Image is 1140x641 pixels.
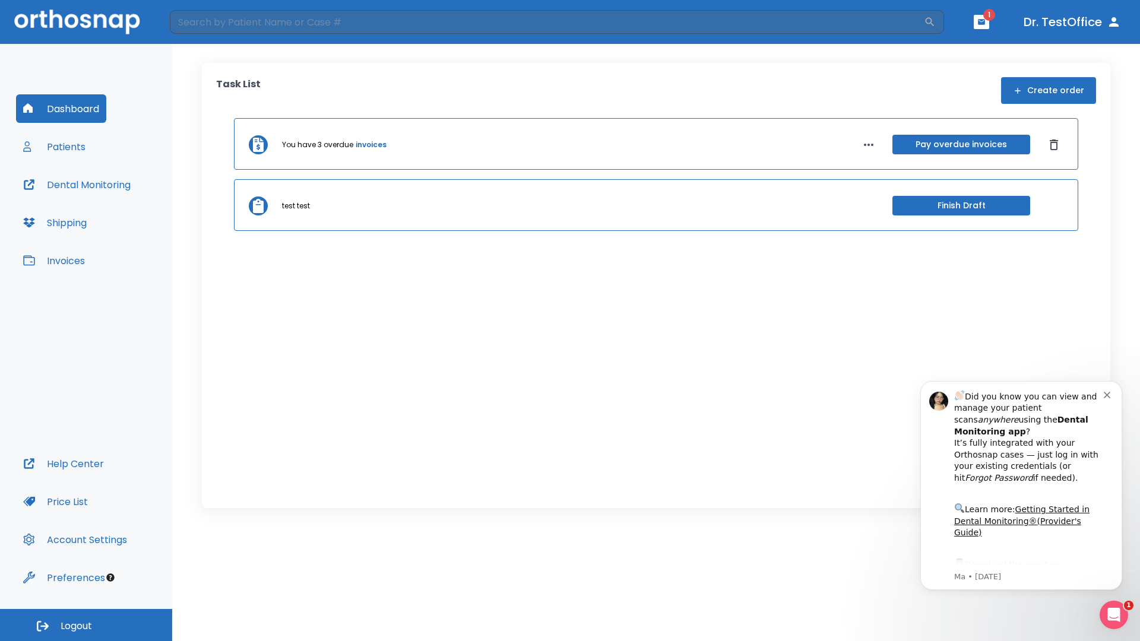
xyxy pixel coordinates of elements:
[16,132,93,161] button: Patients
[16,525,134,554] button: Account Settings
[105,572,116,583] div: Tooltip anchor
[170,10,924,34] input: Search by Patient Name or Case #
[16,208,94,237] button: Shipping
[16,246,92,275] button: Invoices
[983,9,995,21] span: 1
[1001,77,1096,104] button: Create order
[52,189,157,211] a: App Store
[282,201,310,211] p: test test
[356,139,387,150] a: invoices
[902,370,1140,597] iframe: Intercom notifications message
[52,201,201,212] p: Message from Ma, sent 8w ago
[16,449,111,478] button: Help Center
[16,487,95,516] button: Price List
[16,170,138,199] button: Dental Monitoring
[52,186,201,247] div: Download the app: | ​ Let us know if you need help getting started!
[1124,601,1133,610] span: 1
[1100,601,1128,629] iframe: Intercom live chat
[14,9,140,34] img: Orthosnap
[892,196,1030,215] button: Finish Draft
[892,135,1030,154] button: Pay overdue invoices
[61,620,92,633] span: Logout
[1019,11,1126,33] button: Dr. TestOffice
[16,94,106,123] button: Dashboard
[16,563,112,592] button: Preferences
[282,139,353,150] p: You have 3 overdue
[1044,135,1063,154] button: Dismiss
[201,18,211,28] button: Dismiss notification
[216,77,261,104] p: Task List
